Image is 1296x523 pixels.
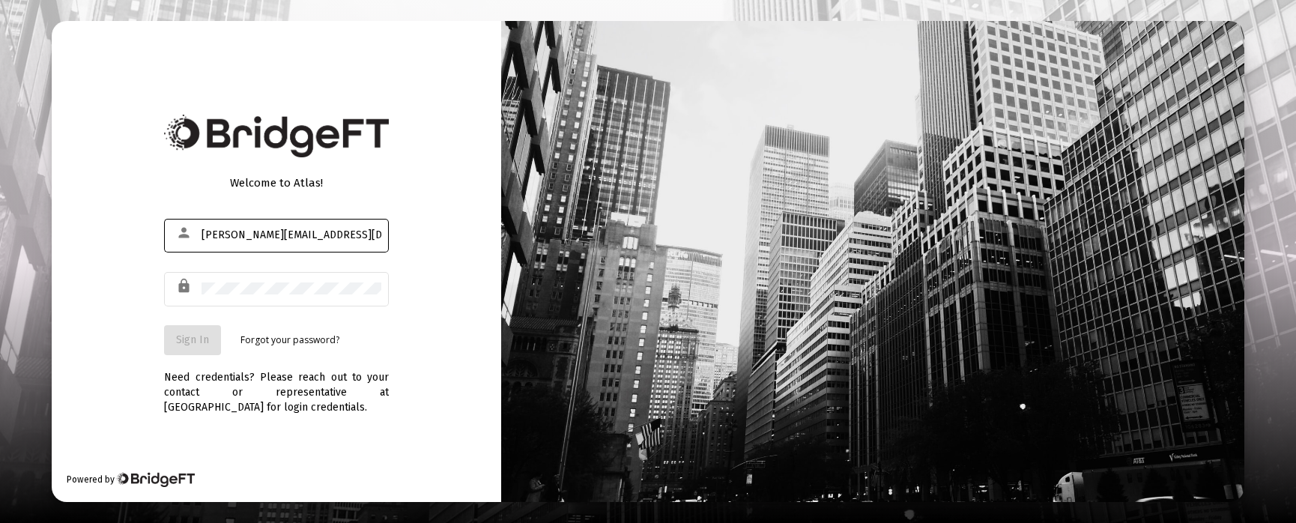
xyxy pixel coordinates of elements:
div: Need credentials? Please reach out to your contact or representative at [GEOGRAPHIC_DATA] for log... [164,355,389,415]
div: Welcome to Atlas! [164,175,389,190]
mat-icon: person [176,224,194,242]
div: Powered by [67,472,195,487]
button: Sign In [164,325,221,355]
mat-icon: lock [176,277,194,295]
span: Sign In [176,333,209,346]
a: Forgot your password? [240,333,339,348]
input: Email or Username [202,229,381,241]
img: Bridge Financial Technology Logo [164,115,389,157]
img: Bridge Financial Technology Logo [116,472,195,487]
